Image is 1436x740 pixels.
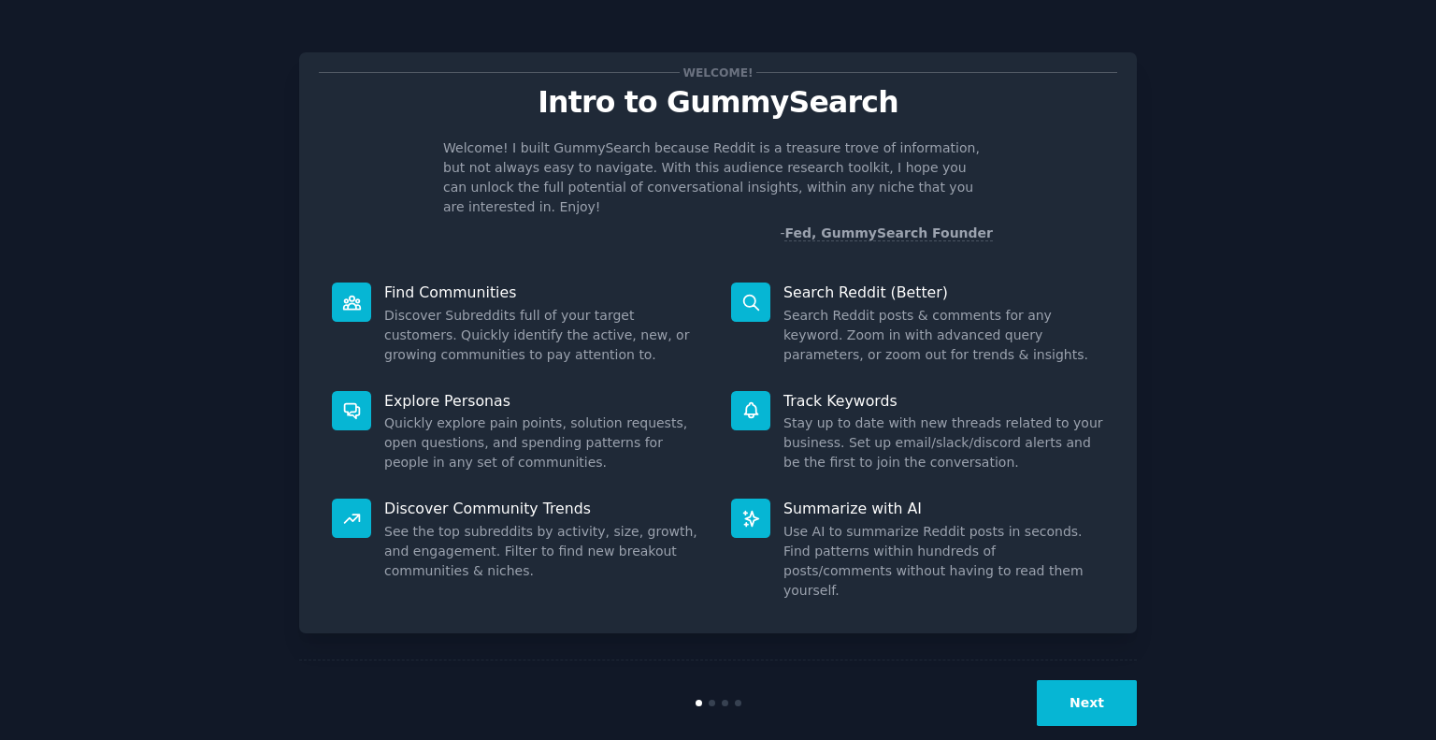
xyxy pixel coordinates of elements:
dd: Search Reddit posts & comments for any keyword. Zoom in with advanced query parameters, or zoom o... [783,306,1104,365]
p: Summarize with AI [783,499,1104,518]
dd: Quickly explore pain points, solution requests, open questions, and spending patterns for people ... [384,414,705,472]
p: Welcome! I built GummySearch because Reddit is a treasure trove of information, but not always ea... [443,138,993,217]
dd: See the top subreddits by activity, size, growth, and engagement. Filter to find new breakout com... [384,522,705,581]
p: Find Communities [384,283,705,302]
p: Explore Personas [384,391,705,411]
dd: Stay up to date with new threads related to your business. Set up email/slack/discord alerts and ... [783,414,1104,472]
p: Discover Community Trends [384,499,705,518]
p: Search Reddit (Better) [783,283,1104,302]
dd: Discover Subreddits full of your target customers. Quickly identify the active, new, or growing c... [384,306,705,365]
div: - [780,224,993,243]
p: Intro to GummySearch [319,86,1117,119]
p: Track Keywords [783,391,1104,411]
button: Next [1037,680,1137,726]
dd: Use AI to summarize Reddit posts in seconds. Find patterns within hundreds of posts/comments with... [783,522,1104,601]
a: Fed, GummySearch Founder [784,225,993,241]
span: Welcome! [680,63,756,82]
